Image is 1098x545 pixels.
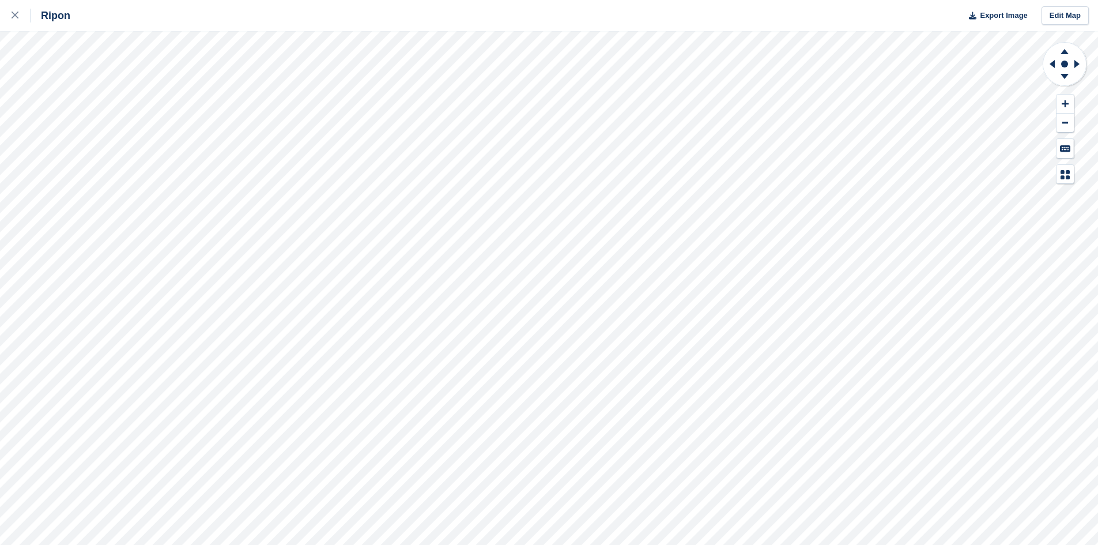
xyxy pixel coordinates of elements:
[980,10,1027,21] span: Export Image
[962,6,1028,25] button: Export Image
[1057,139,1074,158] button: Keyboard Shortcuts
[1057,165,1074,184] button: Map Legend
[1057,95,1074,114] button: Zoom In
[1042,6,1089,25] a: Edit Map
[1057,114,1074,133] button: Zoom Out
[31,9,70,22] div: Ripon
